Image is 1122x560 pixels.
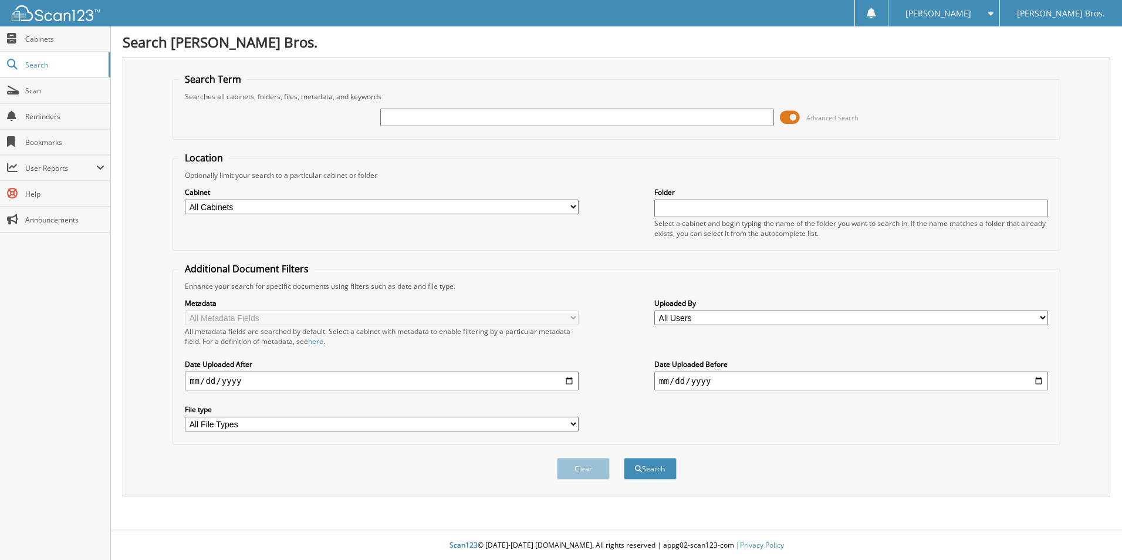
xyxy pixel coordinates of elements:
[905,10,971,17] span: [PERSON_NAME]
[25,137,104,147] span: Bookmarks
[179,151,229,164] legend: Location
[740,540,784,550] a: Privacy Policy
[25,86,104,96] span: Scan
[111,531,1122,560] div: © [DATE]-[DATE] [DOMAIN_NAME]. All rights reserved | appg02-scan123-com |
[123,32,1110,52] h1: Search [PERSON_NAME] Bros.
[25,112,104,122] span: Reminders
[25,189,104,199] span: Help
[179,262,315,275] legend: Additional Document Filters
[624,458,677,480] button: Search
[450,540,478,550] span: Scan123
[557,458,610,480] button: Clear
[185,298,579,308] label: Metadata
[654,298,1048,308] label: Uploaded By
[1017,10,1105,17] span: [PERSON_NAME] Bros.
[806,113,859,122] span: Advanced Search
[654,359,1048,369] label: Date Uploaded Before
[25,34,104,44] span: Cabinets
[654,218,1048,238] div: Select a cabinet and begin typing the name of the folder you want to search in. If the name match...
[185,187,579,197] label: Cabinet
[179,170,1054,180] div: Optionally limit your search to a particular cabinet or folder
[25,60,103,70] span: Search
[12,5,100,21] img: scan123-logo-white.svg
[185,372,579,390] input: start
[179,92,1054,102] div: Searches all cabinets, folders, files, metadata, and keywords
[25,163,96,173] span: User Reports
[654,187,1048,197] label: Folder
[179,281,1054,291] div: Enhance your search for specific documents using filters such as date and file type.
[308,336,323,346] a: here
[185,326,579,346] div: All metadata fields are searched by default. Select a cabinet with metadata to enable filtering b...
[25,215,104,225] span: Announcements
[179,73,247,86] legend: Search Term
[185,359,579,369] label: Date Uploaded After
[185,404,579,414] label: File type
[654,372,1048,390] input: end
